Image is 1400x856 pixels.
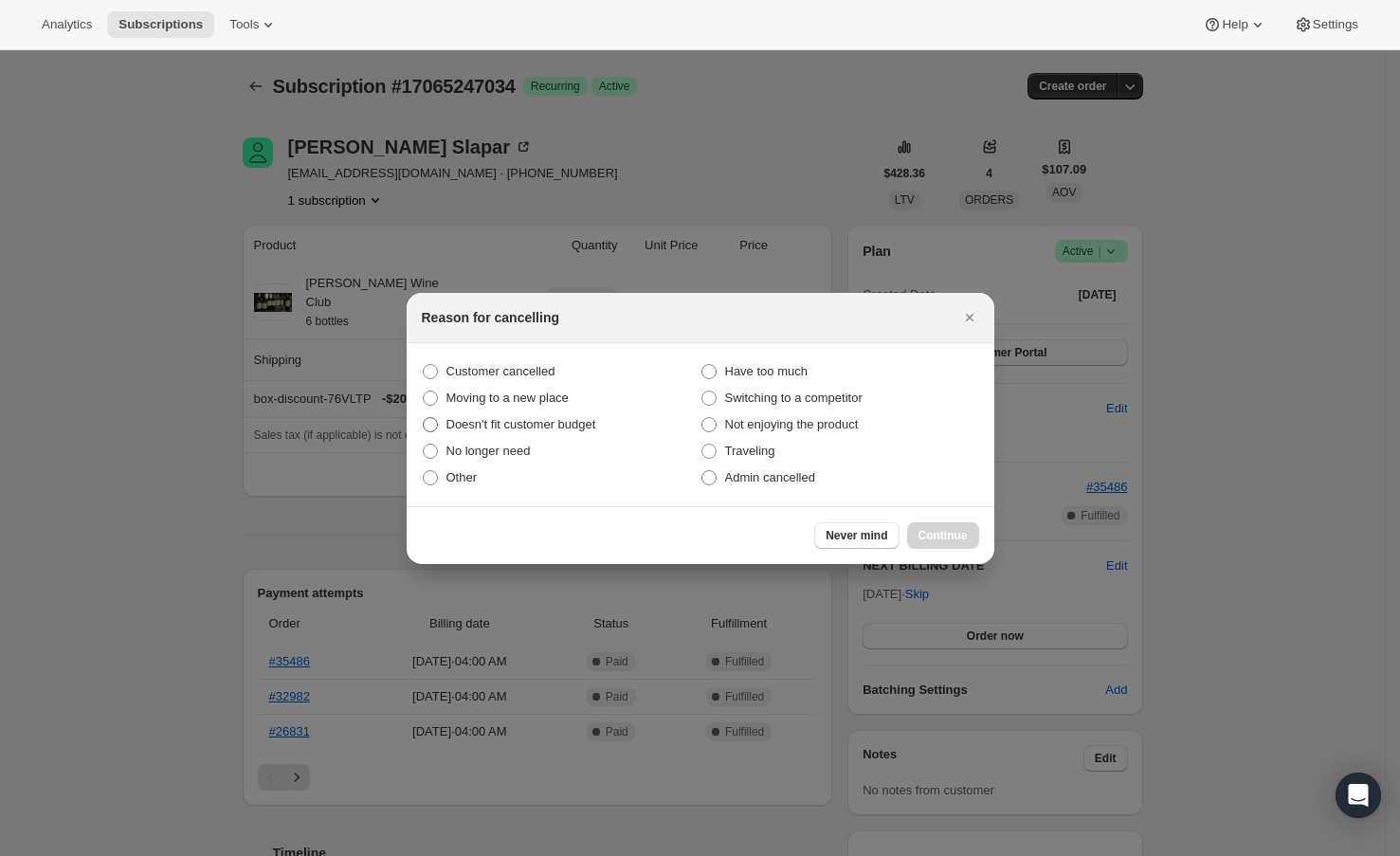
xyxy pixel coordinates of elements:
[229,17,259,32] span: Tools
[814,522,899,549] button: Never mind
[422,308,559,327] h2: Reason for cancelling
[725,391,863,405] span: Switching to a competitor
[218,11,289,38] button: Tools
[1191,11,1278,38] button: Help
[1222,17,1247,32] span: Help
[826,528,887,543] span: Never mind
[446,391,569,405] span: Moving to a new place
[107,11,214,38] button: Subscriptions
[118,17,203,32] span: Subscriptions
[446,470,478,484] span: Other
[446,444,531,458] span: No longer need
[725,417,859,431] span: Not enjoying the product
[1336,773,1381,818] div: Open Intercom Messenger
[956,304,983,331] button: Close
[725,444,775,458] span: Traveling
[1282,11,1370,38] button: Settings
[725,364,808,378] span: Have too much
[42,17,92,32] span: Analytics
[446,417,596,431] span: Doesn't fit customer budget
[725,470,815,484] span: Admin cancelled
[30,11,103,38] button: Analytics
[1313,17,1358,32] span: Settings
[446,364,555,378] span: Customer cancelled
